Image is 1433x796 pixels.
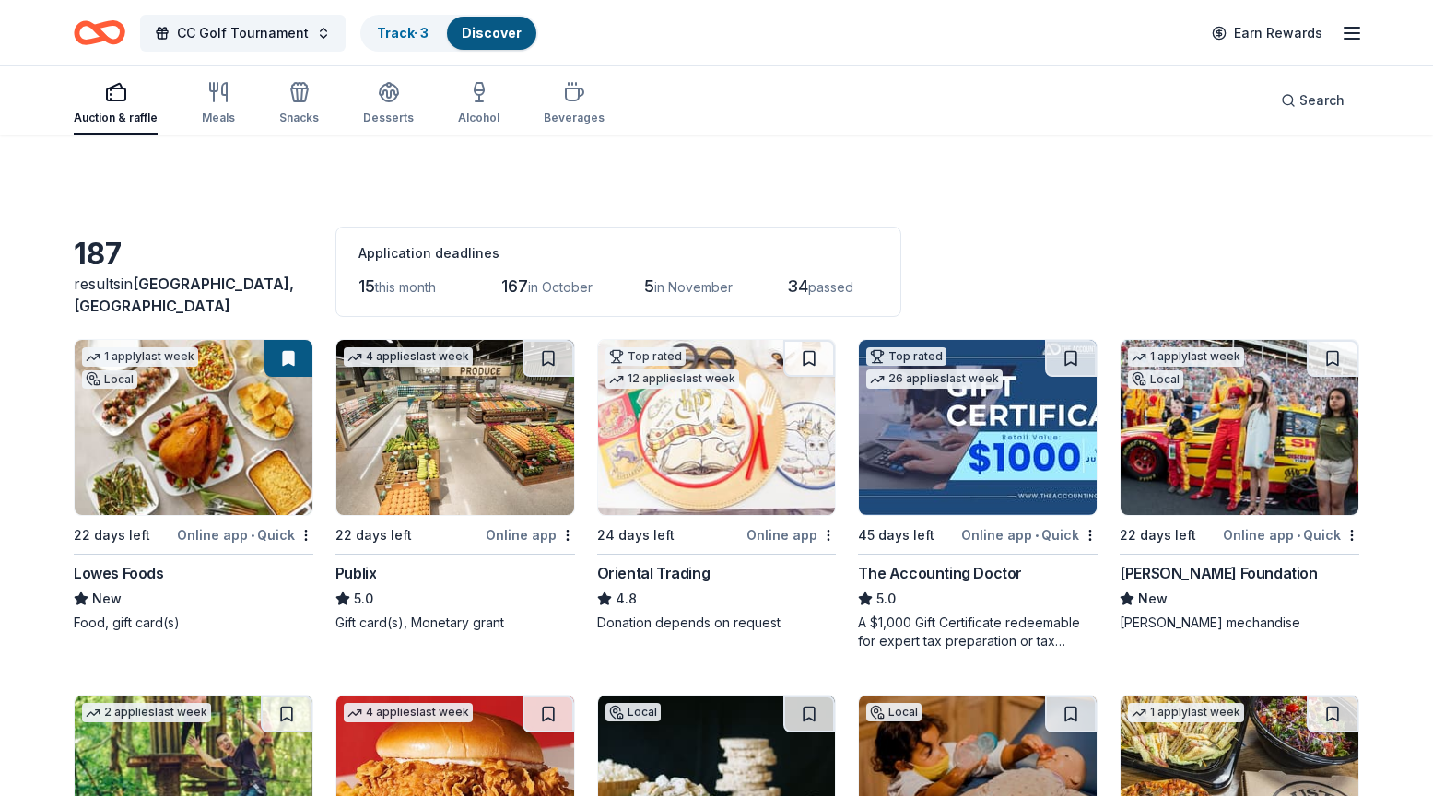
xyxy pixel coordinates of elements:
[74,11,125,54] a: Home
[458,111,499,125] div: Alcohol
[377,25,429,41] a: Track· 3
[279,111,319,125] div: Snacks
[202,74,235,135] button: Meals
[462,25,522,41] a: Discover
[177,22,309,44] span: CC Golf Tournament
[544,74,605,135] button: Beverages
[140,15,346,52] button: CC Golf Tournament
[74,111,158,125] div: Auction & raffle
[363,111,414,125] div: Desserts
[458,74,499,135] button: Alcohol
[363,74,414,135] button: Desserts
[279,74,319,135] button: Snacks
[1201,17,1333,50] a: Earn Rewards
[202,111,235,125] div: Meals
[360,15,538,52] button: Track· 3Discover
[1299,89,1345,111] span: Search
[544,111,605,125] div: Beverages
[1266,82,1359,119] button: Search
[74,74,158,135] button: Auction & raffle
